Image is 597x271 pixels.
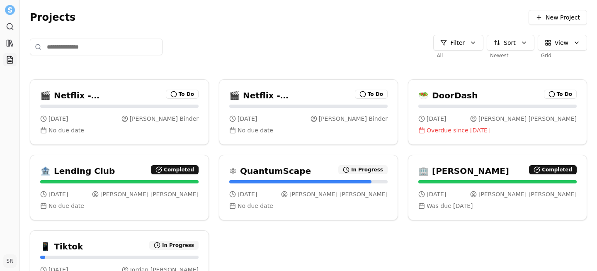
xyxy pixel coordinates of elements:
img: Settle [5,5,15,15]
h3: Tiktok [54,241,83,252]
a: Projects [3,53,17,66]
span: [PERSON_NAME] [PERSON_NAME] [478,190,577,198]
div: Completed [151,165,199,174]
a: 🎬Netflix - [GEOGRAPHIC_DATA] (V1)To Do[DATE][PERSON_NAME] BinderNo due date [30,79,209,145]
span: Grid [538,52,551,59]
span: 🏦 [40,165,51,177]
span: 🎬 [40,90,51,101]
span: [DATE] [49,190,68,198]
a: Search [3,20,17,33]
div: In Progress [149,241,199,250]
span: View [555,39,568,47]
span: All [433,52,443,59]
h3: QuantumScape [240,165,311,177]
span: Was due [DATE] [427,202,473,210]
a: 🎬Netflix - [GEOGRAPHIC_DATA]To Do[DATE][PERSON_NAME] BinderNo due date [219,79,398,145]
span: [PERSON_NAME] [PERSON_NAME] [289,190,388,198]
span: 🥗 [418,90,429,101]
h3: [PERSON_NAME] [432,165,509,177]
span: [PERSON_NAME] [PERSON_NAME] [478,115,577,123]
span: 📱 [40,241,51,252]
span: 🎬 [229,90,240,101]
div: To Do [544,90,577,99]
span: [PERSON_NAME] Binder [130,115,199,123]
button: Sort [487,35,534,51]
div: To Do [166,90,199,99]
span: [DATE] [427,115,446,123]
div: In Progress [338,165,388,174]
span: No due date [238,202,273,210]
h3: Netflix - [GEOGRAPHIC_DATA] [243,90,352,101]
div: Completed [529,165,577,174]
span: [DATE] [427,190,446,198]
a: ⚛QuantumScapeIn Progress[DATE][PERSON_NAME] [PERSON_NAME]No due date [219,155,398,220]
div: To Do [355,90,388,99]
span: No due date [238,126,273,134]
h3: DoorDash [432,90,478,101]
button: SR [3,254,17,268]
span: Filter [450,39,465,47]
span: [DATE] [238,115,257,123]
button: View [538,35,587,51]
a: 🏢[PERSON_NAME]Completed[DATE][PERSON_NAME] [PERSON_NAME]Was due [DATE] [408,155,587,220]
span: [DATE] [238,190,257,198]
span: Overdue since [DATE] [427,126,490,134]
button: New Project [529,10,587,25]
span: Sort [504,39,516,47]
span: [DATE] [49,115,68,123]
a: 🥗DoorDashTo Do[DATE][PERSON_NAME] [PERSON_NAME]Overdue since [DATE] [408,79,587,145]
span: No due date [49,126,84,134]
span: ⚛ [229,165,237,177]
h3: Netflix - [GEOGRAPHIC_DATA] (V1) [54,90,163,101]
a: 🏦Lending ClubCompleted[DATE][PERSON_NAME] [PERSON_NAME]No due date [30,155,209,220]
a: Library [3,37,17,50]
button: Filter [433,35,483,51]
span: [PERSON_NAME] [PERSON_NAME] [100,190,199,198]
h3: Lending Club [54,165,115,177]
span: New Project [546,13,580,22]
span: No due date [49,202,84,210]
span: Projects [30,11,75,24]
span: Newest [487,52,509,59]
span: 🏢 [418,165,429,177]
button: Settle [3,3,17,17]
span: [PERSON_NAME] Binder [319,115,388,123]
